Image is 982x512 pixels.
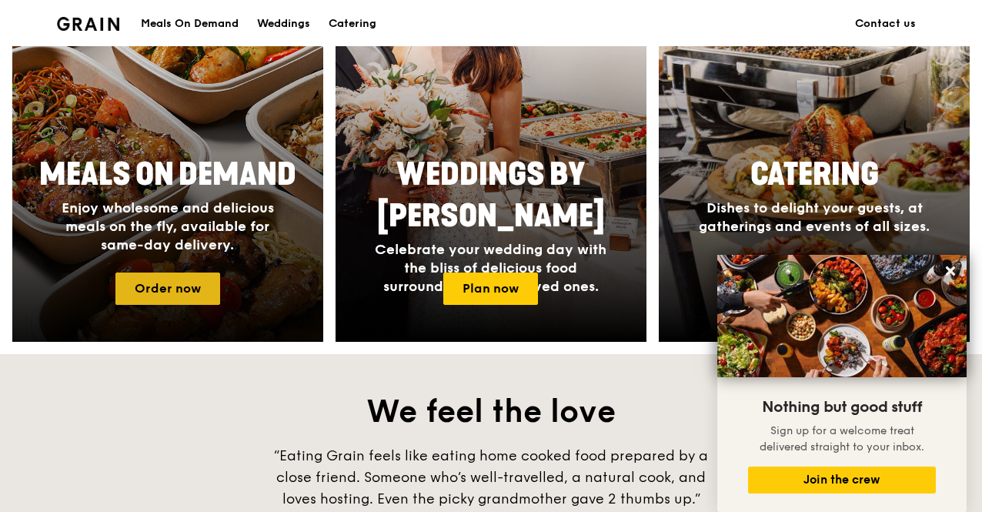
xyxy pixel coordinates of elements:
span: Catering [750,156,879,193]
button: Join the crew [748,467,936,494]
span: Celebrate your wedding day with the bliss of delicious food surrounded by your loved ones. [375,241,606,295]
span: Sign up for a welcome treat delivered straight to your inbox. [760,424,924,453]
img: Grain [57,17,119,31]
div: Catering [329,1,376,47]
span: Meals On Demand [39,156,296,193]
button: Close [938,259,963,283]
img: DSC07876-Edit02-Large.jpeg [717,255,967,377]
a: Plan now [443,273,538,305]
div: Weddings [257,1,310,47]
span: Weddings by [PERSON_NAME] [377,156,605,235]
span: Enjoy wholesome and delicious meals on the fly, available for same-day delivery. [62,199,274,253]
a: Catering [319,1,386,47]
a: Contact us [846,1,925,47]
a: Order now [115,273,220,305]
span: Dishes to delight your guests, at gatherings and events of all sizes. [699,199,930,235]
a: Weddings [248,1,319,47]
span: Nothing but good stuff [762,398,922,417]
div: Meals On Demand [141,1,239,47]
div: “Eating Grain feels like eating home cooked food prepared by a close friend. Someone who’s well-t... [260,445,722,510]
